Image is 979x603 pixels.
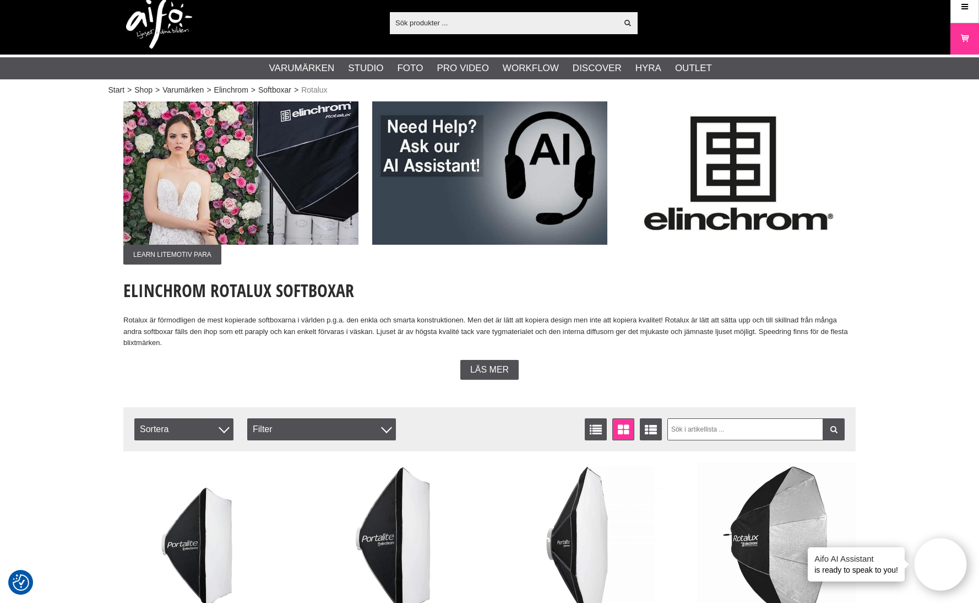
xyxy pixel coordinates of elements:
span: > [206,84,211,96]
a: Elinchrom [214,84,248,96]
a: Listvisning [585,418,607,440]
img: Annons:001 ban-elin-Rotalux-003.jpg [123,101,358,245]
a: Foto [397,61,423,76]
input: Sök i artikellista ... [667,418,845,440]
span: Sortera [134,418,233,440]
a: Pro Video [437,61,488,76]
span: Learn Litemotiv Para [123,245,221,265]
span: > [127,84,132,96]
a: Outlet [675,61,712,76]
a: Annons:001 ban-elin-Rotalux-003.jpgLearn Litemotiv Para [123,101,358,265]
a: Utökad listvisning [640,418,662,440]
span: > [251,84,255,96]
img: Annons:009 ban-elin-logga.jpg [621,101,856,245]
a: Start [108,84,125,96]
button: Samtyckesinställningar [13,573,29,593]
a: Studio [348,61,383,76]
a: Fönstervisning [612,418,634,440]
p: Rotalux är förmodligen de mest kopierade softboxarna i världen p.g.a. den enkla och smarta konstr... [123,315,856,349]
a: Hyra [635,61,661,76]
a: Shop [134,84,153,96]
span: Läs mer [470,365,509,375]
a: Varumärken [162,84,204,96]
a: Softboxar [258,84,291,96]
img: Annons:006 ban-elin-AIelin-eng.jpg [372,101,607,245]
img: Revisit consent button [13,574,29,591]
a: Workflow [503,61,559,76]
a: Varumärken [269,61,335,76]
span: Rotalux [301,84,327,96]
h1: Elinchrom Rotalux Softboxar [123,278,856,303]
input: Sök produkter ... [390,14,617,31]
h4: Aifo AI Assistant [814,553,898,564]
span: > [294,84,298,96]
span: > [155,84,160,96]
div: is ready to speak to you! [808,547,905,582]
div: Filter [247,418,396,440]
a: Discover [573,61,622,76]
a: Filtrera [823,418,845,440]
